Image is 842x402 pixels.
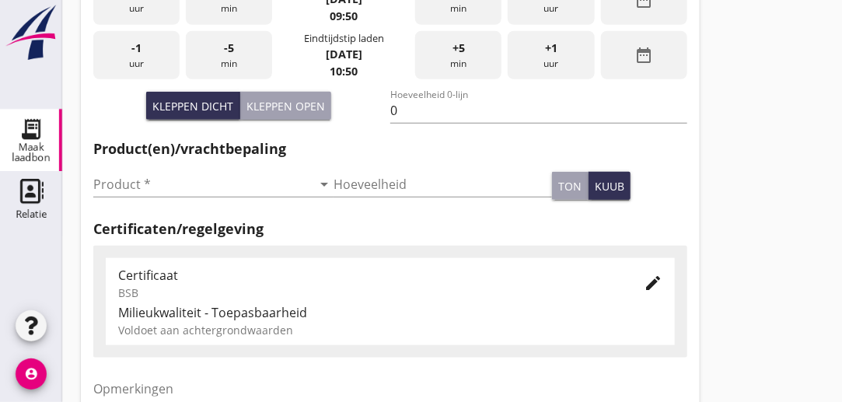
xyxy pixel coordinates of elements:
[552,172,589,200] button: ton
[595,178,624,194] div: kuub
[224,40,234,57] span: -5
[644,274,662,292] i: edit
[330,9,358,23] strong: 09:50
[315,175,334,194] i: arrow_drop_down
[634,46,653,65] i: date_range
[390,98,687,123] input: Hoeveelheid 0-lijn
[93,172,312,197] input: Product *
[186,31,272,80] div: min
[118,303,662,322] div: Milieukwaliteit - Toepasbaarheid
[326,47,362,61] strong: [DATE]
[589,172,631,200] button: kuub
[246,98,325,114] div: Kleppen open
[93,31,180,80] div: uur
[131,40,141,57] span: -1
[304,31,384,46] div: Eindtijdstip laden
[118,285,619,301] div: BSB
[146,92,240,120] button: Kleppen dicht
[3,4,59,61] img: logo-small.a267ee39.svg
[118,322,662,338] div: Voldoet aan achtergrondwaarden
[240,92,331,120] button: Kleppen open
[93,138,687,159] h2: Product(en)/vrachtbepaling
[16,358,47,390] i: account_circle
[334,172,552,197] input: Hoeveelheid
[558,178,582,194] div: ton
[118,266,619,285] div: Certificaat
[452,40,465,57] span: +5
[16,209,47,219] div: Relatie
[330,64,358,79] strong: 10:50
[545,40,557,57] span: +1
[415,31,501,80] div: min
[93,218,687,239] h2: Certificaten/regelgeving
[152,98,233,114] div: Kleppen dicht
[508,31,594,80] div: uur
